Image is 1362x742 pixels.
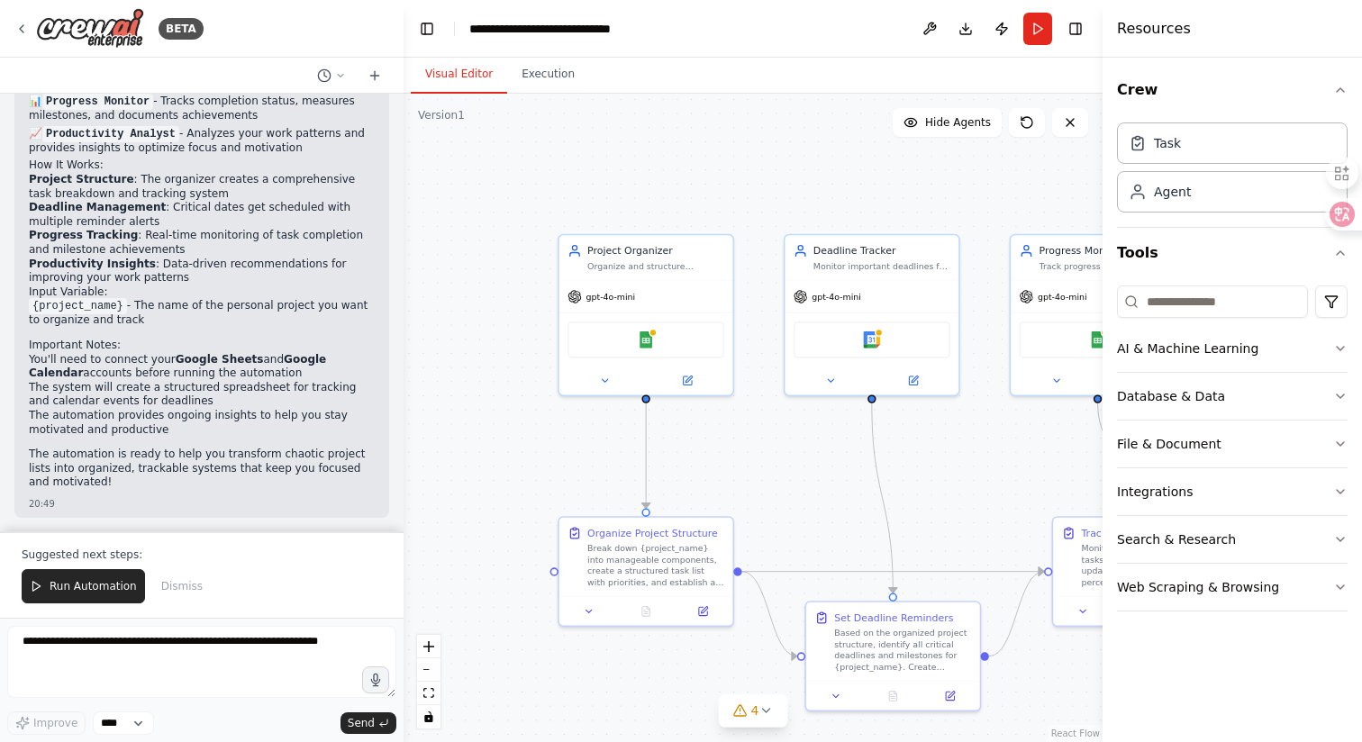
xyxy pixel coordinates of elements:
[1117,421,1348,467] button: File & Document
[1051,728,1100,738] a: React Flow attribution
[1117,578,1279,596] div: Web Scraping & Browsing
[742,565,797,664] g: Edge from 21fb368d-d14d-4dd5-9644-7b491e42cd71 to d5ee42da-4e98-431a-931d-ca8f45db5ba6
[812,291,861,303] span: gpt-4o-mini
[152,569,212,603] button: Dismiss
[29,339,375,353] h2: Important Notes:
[1038,291,1087,303] span: gpt-4o-mini
[29,298,127,314] code: {project_name}
[161,579,203,593] span: Dismiss
[29,229,375,257] li: : Real-time monitoring of task completion and milestone achievements
[1117,435,1221,453] div: File & Document
[411,56,507,94] button: Visual Editor
[29,201,166,213] strong: Deadline Management
[989,565,1044,664] g: Edge from d5ee42da-4e98-431a-931d-ca8f45db5ba6 to 5e3cc6a7-9d7b-453b-b103-58515ece82fc
[29,127,375,156] p: 📈 - Analyzes your work patterns and provides insights to optimize focus and motivation
[417,635,440,728] div: React Flow controls
[29,353,375,381] li: You'll need to connect your and accounts before running the automation
[648,372,728,389] button: Open in side panel
[29,158,375,173] h2: How It Works:
[834,611,953,625] div: Set Deadline Reminders
[176,353,264,366] strong: Google Sheets
[813,244,950,258] div: Deadline Tracker
[42,94,153,110] code: Progress Monitor
[29,201,375,229] li: : Critical dates get scheduled with multiple reminder alerts
[587,543,724,588] div: Break down {project_name} into manageable components, create a structured task list with prioriti...
[784,234,960,396] div: Deadline TrackerMonitor important deadlines for {project_name}, create calendar events with appro...
[1117,530,1236,548] div: Search & Research
[863,688,922,705] button: No output available
[29,353,326,380] strong: Google Calendar
[340,712,396,734] button: Send
[29,173,375,201] li: : The organizer creates a comprehensive task breakdown and tracking system
[926,688,975,705] button: Open in side panel
[360,65,389,86] button: Start a new chat
[1117,18,1191,40] h4: Resources
[348,716,375,730] span: Send
[813,261,950,273] div: Monitor important deadlines for {project_name}, create calendar events with appropriate reminders...
[1117,516,1348,563] button: Search & Research
[22,547,382,562] p: Suggested next steps:
[1154,183,1191,201] div: Agent
[834,628,971,673] div: Based on the organized project structure, identify all critical deadlines and milestones for {pro...
[29,173,134,185] strong: Project Structure
[865,403,900,593] g: Edge from ca430113-6fd3-4693-84bf-6fc4d4c7f3ab to d5ee42da-4e98-431a-931d-ca8f45db5ba6
[418,108,465,122] div: Version 1
[1117,339,1258,357] div: AI & Machine Learning
[362,666,389,693] button: Click to speak your automation idea
[1117,65,1348,115] button: Crew
[33,716,77,730] span: Improve
[1117,483,1193,501] div: Integrations
[1082,526,1178,540] div: Track Goal Progress
[1091,403,1148,509] g: Edge from 5b43465a-cad9-493d-a74f-2c1a0ff0c5f8 to 5e3cc6a7-9d7b-453b-b103-58515ece82fc
[1040,244,1176,258] div: Progress Monitor
[29,229,138,241] strong: Progress Tracking
[925,115,991,130] span: Hide Agents
[586,291,636,303] span: gpt-4o-mini
[159,18,204,40] div: BETA
[1154,134,1181,152] div: Task
[1117,468,1348,515] button: Integrations
[804,601,981,711] div: Set Deadline RemindersBased on the organized project structure, identify all critical deadlines a...
[558,234,734,396] div: Project OrganizerOrganize and structure personal projects by breaking them down into manageable t...
[50,579,137,593] span: Run Automation
[893,108,1002,137] button: Hide Agents
[742,565,1044,579] g: Edge from 21fb368d-d14d-4dd5-9644-7b491e42cd71 to 5e3cc6a7-9d7b-453b-b103-58515ece82fc
[7,711,86,735] button: Improve
[587,244,724,258] div: Project Organizer
[417,658,440,682] button: zoom out
[1117,278,1348,626] div: Tools
[29,258,156,270] strong: Productivity Insights
[1040,261,1176,273] div: Track progress on goals for {project_name}, update completion status, measure milestones achieved...
[638,331,655,348] img: Google Sheets
[1052,516,1229,627] div: Track Goal ProgressMonitor the current status of tasks in {project_name}, update completion perce...
[1082,543,1219,588] div: Monitor the current status of tasks in {project_name}, update completion percentages, track miles...
[29,448,375,490] p: The automation is ready to help you transform chaotic project lists into organized, trackable sys...
[1117,115,1348,227] div: Crew
[1063,16,1088,41] button: Hide right sidebar
[558,516,734,627] div: Organize Project StructureBreak down {project_name} into manageable components, create a structur...
[29,285,375,300] h2: Input Variable:
[1089,331,1106,348] img: Google Sheets
[417,682,440,705] button: fit view
[29,258,375,285] li: : Data-driven recommendations for improving your work patterns
[1117,325,1348,372] button: AI & Machine Learning
[417,705,440,728] button: toggle interactivity
[29,95,375,123] p: 📊 - Tracks completion status, measures milestones, and documents achievements
[1117,387,1225,405] div: Database & Data
[1117,564,1348,611] button: Web Scraping & Browsing
[616,603,676,620] button: No output available
[29,299,375,328] li: - The name of the personal project you want to organize and track
[417,635,440,658] button: zoom in
[310,65,353,86] button: Switch to previous chat
[507,56,589,94] button: Execution
[414,16,440,41] button: Hide left sidebar
[22,569,145,603] button: Run Automation
[751,701,759,719] span: 4
[1117,373,1348,420] button: Database & Data
[678,603,727,620] button: Open in side panel
[1117,228,1348,278] button: Tools
[719,694,788,728] button: 4
[29,381,375,409] li: The system will create a structured spreadsheet for tracking and calendar events for deadlines
[1010,234,1186,396] div: Progress MonitorTrack progress on goals for {project_name}, update completion status, measure mil...
[873,372,953,389] button: Open in side panel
